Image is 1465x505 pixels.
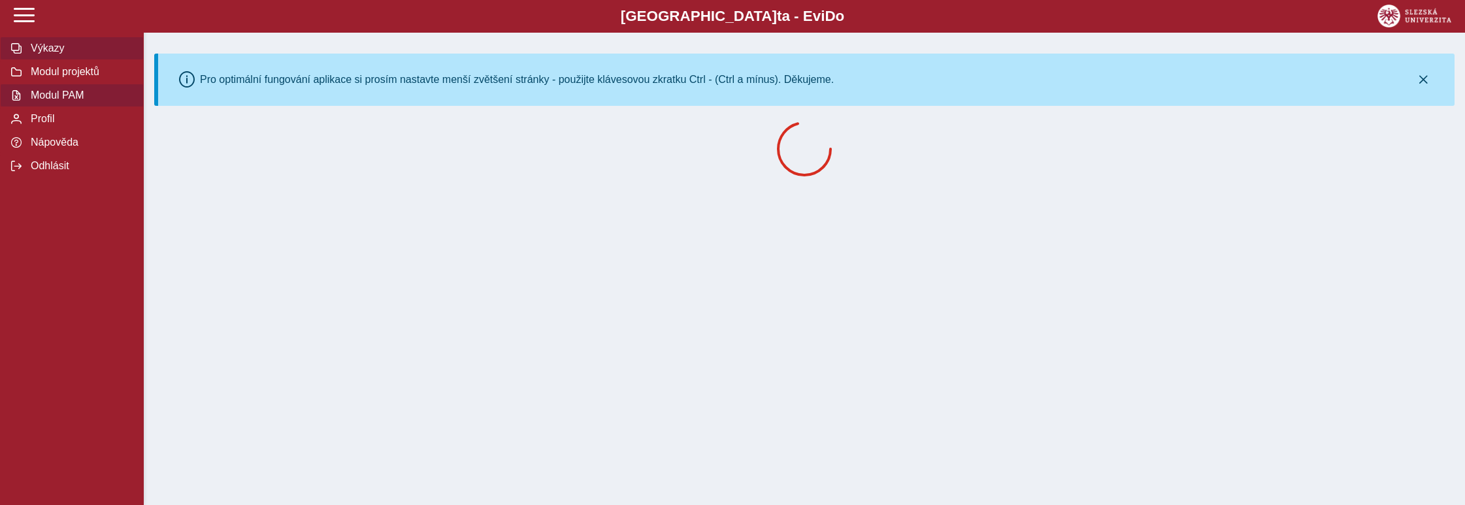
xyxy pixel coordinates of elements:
[825,8,835,24] span: D
[27,137,133,148] span: Nápověda
[836,8,845,24] span: o
[200,74,834,86] div: Pro optimální fungování aplikace si prosím nastavte menší zvětšení stránky - použijte klávesovou ...
[27,42,133,54] span: Výkazy
[777,8,782,24] span: t
[27,90,133,101] span: Modul PAM
[1377,5,1451,27] img: logo_web_su.png
[27,160,133,172] span: Odhlásit
[27,113,133,125] span: Profil
[39,8,1426,25] b: [GEOGRAPHIC_DATA] a - Evi
[27,66,133,78] span: Modul projektů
